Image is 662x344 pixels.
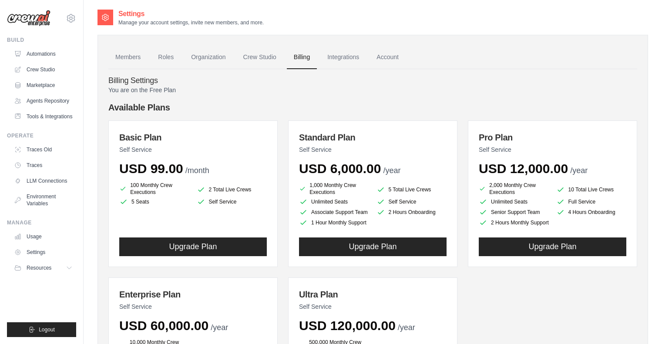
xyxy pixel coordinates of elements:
[236,46,283,69] a: Crew Studio
[119,318,208,333] span: USD 60,000.00
[197,184,267,196] li: 2 Total Live Crews
[185,166,209,175] span: /month
[479,182,549,196] li: 2,000 Monthly Crew Executions
[7,132,76,139] div: Operate
[556,208,627,217] li: 4 Hours Onboarding
[118,19,264,26] p: Manage your account settings, invite new members, and more.
[299,318,396,333] span: USD 120,000.00
[119,145,267,154] p: Self Service
[479,131,626,144] h3: Pro Plan
[108,101,637,114] h4: Available Plans
[7,10,50,27] img: Logo
[10,174,76,188] a: LLM Connections
[10,261,76,275] button: Resources
[479,161,568,176] span: USD 12,000.00
[108,46,148,69] a: Members
[299,197,370,206] li: Unlimited Seats
[10,158,76,172] a: Traces
[108,86,637,94] p: You are on the Free Plan
[320,46,366,69] a: Integrations
[119,237,267,256] button: Upgrade Plan
[299,302,447,311] p: Self Service
[10,78,76,92] a: Marketplace
[398,323,415,332] span: /year
[376,197,447,206] li: Self Service
[299,182,370,196] li: 1,000 Monthly Crew Executions
[27,264,51,271] span: Resources
[7,322,76,337] button: Logout
[184,46,232,69] a: Organization
[479,237,626,256] button: Upgrade Plan
[10,190,76,210] a: Environment Variables
[10,63,76,77] a: Crew Studio
[197,197,267,206] li: Self Service
[10,143,76,157] a: Traces Old
[10,245,76,259] a: Settings
[10,94,76,108] a: Agents Repository
[108,76,637,86] h4: Billing Settings
[570,166,588,175] span: /year
[119,197,190,206] li: 5 Seats
[151,46,181,69] a: Roles
[119,302,267,311] p: Self Service
[211,323,228,332] span: /year
[119,161,183,176] span: USD 99.00
[287,46,317,69] a: Billing
[7,37,76,43] div: Build
[299,208,370,217] li: Associate Support Team
[299,237,447,256] button: Upgrade Plan
[10,230,76,244] a: Usage
[370,46,406,69] a: Account
[299,161,381,176] span: USD 6,000.00
[299,288,447,301] h3: Ultra Plan
[479,197,549,206] li: Unlimited Seats
[299,218,370,227] li: 1 Hour Monthly Support
[299,145,447,154] p: Self Service
[10,47,76,61] a: Automations
[119,182,190,196] li: 100 Monthly Crew Executions
[479,208,549,217] li: Senior Support Team
[7,219,76,226] div: Manage
[376,184,447,196] li: 5 Total Live Crews
[299,131,447,144] h3: Standard Plan
[119,288,267,301] h3: Enterprise Plan
[119,131,267,144] h3: Basic Plan
[10,110,76,124] a: Tools & Integrations
[39,326,55,333] span: Logout
[556,184,627,196] li: 10 Total Live Crews
[556,197,627,206] li: Full Service
[118,9,264,19] h2: Settings
[383,166,400,175] span: /year
[479,218,549,227] li: 2 Hours Monthly Support
[376,208,447,217] li: 2 Hours Onboarding
[479,145,626,154] p: Self Service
